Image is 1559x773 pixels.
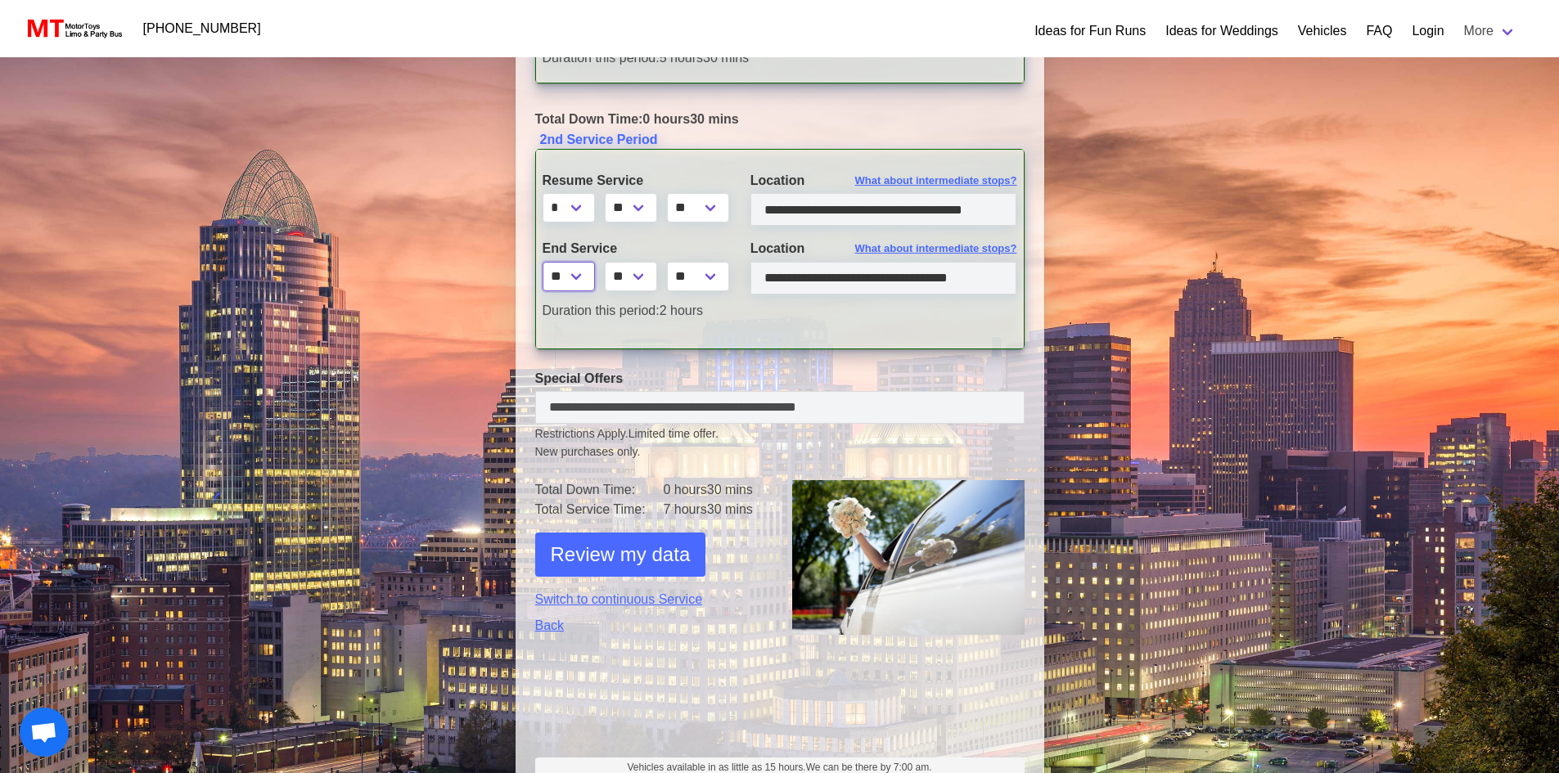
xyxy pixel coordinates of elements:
[806,762,932,773] span: We can be there by 7:00 am.
[535,369,1025,389] label: Special Offers
[543,51,660,65] span: Duration this period:
[530,48,1030,68] div: 5 hours
[750,171,1017,191] label: Location
[133,12,271,45] a: [PHONE_NUMBER]
[707,502,753,516] span: 30 mins
[792,480,1025,635] img: 1.png
[663,500,767,519] td: 7 hours
[20,708,69,757] div: Open chat
[523,110,1037,129] div: 0 hours
[1412,21,1444,41] a: Login
[750,239,1017,258] label: Location
[543,171,726,191] label: Resume Service
[1298,21,1347,41] a: Vehicles
[23,17,124,40] img: MotorToys Logo
[535,112,643,126] span: Total Down Time:
[551,540,691,569] span: Review my data
[1034,21,1146,41] a: Ideas for Fun Runs
[543,239,726,258] label: End Service
[535,480,664,500] td: Total Down Time:
[535,427,1025,461] small: Restrictions Apply.
[690,112,739,126] span: 30 mins
[629,425,719,443] span: Limited time offer.
[535,500,664,519] td: Total Service Time:
[543,303,660,317] span: Duration this period:
[535,533,706,577] button: Review my data
[855,240,1017,257] span: What about intermediate stops?
[530,301,738,321] div: 2 hours
[535,590,768,609] a: Switch to continuous Service
[1366,21,1392,41] a: FAQ
[703,51,749,65] span: 30 mins
[855,173,1017,189] span: What about intermediate stops?
[663,480,767,500] td: 0 hours
[535,616,768,636] a: Back
[1454,15,1526,47] a: More
[535,443,1025,461] span: New purchases only.
[707,483,753,497] span: 30 mins
[1165,21,1278,41] a: Ideas for Weddings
